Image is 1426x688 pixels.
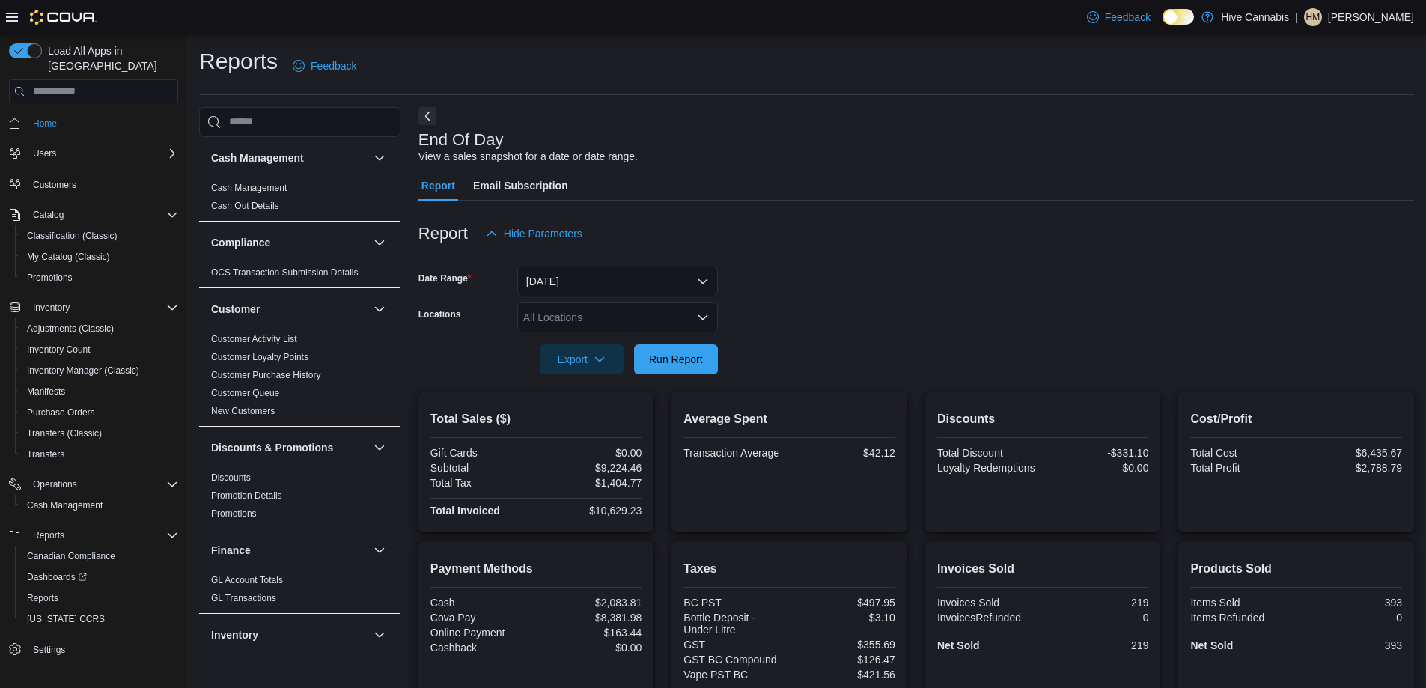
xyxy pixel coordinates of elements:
button: [US_STATE] CCRS [15,609,184,630]
button: Classification (Classic) [15,225,184,246]
button: Inventory [371,626,389,644]
button: Canadian Compliance [15,546,184,567]
button: Settings [3,639,184,660]
div: 393 [1299,597,1402,609]
div: Invoices Sold [937,597,1040,609]
span: GL Account Totals [211,574,283,586]
div: Total Tax [430,477,533,489]
span: Washington CCRS [21,610,178,628]
span: Run Report [649,352,703,367]
span: Manifests [21,383,178,401]
div: GST [683,639,786,651]
button: My Catalog (Classic) [15,246,184,267]
div: Items Refunded [1190,612,1293,624]
a: Adjustments (Classic) [21,320,120,338]
strong: Net Sold [937,639,980,651]
a: Home [27,115,63,133]
h3: Inventory [211,627,258,642]
span: Operations [33,478,77,490]
div: $421.56 [793,669,895,681]
button: Users [3,143,184,164]
span: My Catalog (Classic) [21,248,178,266]
a: Feedback [287,51,362,81]
button: Purchase Orders [15,402,184,423]
button: Transfers [15,444,184,465]
button: Reports [3,525,184,546]
a: Discounts [211,472,251,483]
span: Users [27,144,178,162]
button: Adjustments (Classic) [15,318,184,339]
input: Dark Mode [1163,9,1194,25]
span: Customers [27,174,178,193]
div: $8,381.98 [539,612,642,624]
div: Cash [430,597,533,609]
div: 393 [1299,639,1402,651]
div: $6,435.67 [1299,447,1402,459]
a: Promotion Details [211,490,282,501]
span: Reports [33,529,64,541]
button: Operations [3,474,184,495]
a: Dashboards [21,568,93,586]
span: My Catalog (Classic) [27,251,110,263]
button: Inventory [211,627,368,642]
a: Manifests [21,383,71,401]
p: | [1295,8,1298,26]
button: Cash Management [15,495,184,516]
div: $10,629.23 [539,505,642,517]
span: Users [33,147,56,159]
p: Hive Cannabis [1221,8,1289,26]
span: Inventory Count [21,341,178,359]
span: Reports [21,589,178,607]
button: Reports [27,526,70,544]
div: $0.00 [539,642,642,654]
button: Cash Management [211,150,368,165]
button: Discounts & Promotions [371,439,389,457]
div: $126.47 [793,654,895,666]
span: Transfers [27,448,64,460]
span: Purchase Orders [27,407,95,418]
a: Feedback [1081,2,1157,32]
span: Export [549,344,615,374]
button: [DATE] [517,267,718,296]
h3: Discounts & Promotions [211,440,333,455]
div: Total Cost [1190,447,1293,459]
span: Home [33,118,57,130]
h3: Cash Management [211,150,304,165]
p: [PERSON_NAME] [1328,8,1414,26]
button: Inventory [3,297,184,318]
div: Subtotal [430,462,533,474]
h2: Payment Methods [430,560,642,578]
h3: Finance [211,543,251,558]
span: Report [421,171,455,201]
a: Purchase Orders [21,404,101,421]
div: Gift Cards [430,447,533,459]
h1: Reports [199,46,278,76]
span: Manifests [27,386,65,398]
div: 0 [1299,612,1402,624]
button: Reports [15,588,184,609]
span: Catalog [27,206,178,224]
h3: Report [418,225,468,243]
div: BC PST [683,597,786,609]
a: Customer Queue [211,388,279,398]
strong: Total Invoiced [430,505,500,517]
button: Export [540,344,624,374]
strong: Net Sold [1190,639,1233,651]
span: [US_STATE] CCRS [27,613,105,625]
a: Canadian Compliance [21,547,121,565]
div: 219 [1046,597,1148,609]
div: GST BC Compound [683,654,786,666]
button: Users [27,144,62,162]
button: Inventory Manager (Classic) [15,360,184,381]
span: Cash Management [27,499,103,511]
button: Catalog [27,206,70,224]
span: Adjustments (Classic) [21,320,178,338]
a: Customer Loyalty Points [211,352,308,362]
span: Cash Management [211,182,287,194]
button: Manifests [15,381,184,402]
div: $0.00 [1046,462,1148,474]
button: Inventory [27,299,76,317]
div: Heather McDonald [1304,8,1322,26]
span: Inventory Manager (Classic) [21,362,178,380]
